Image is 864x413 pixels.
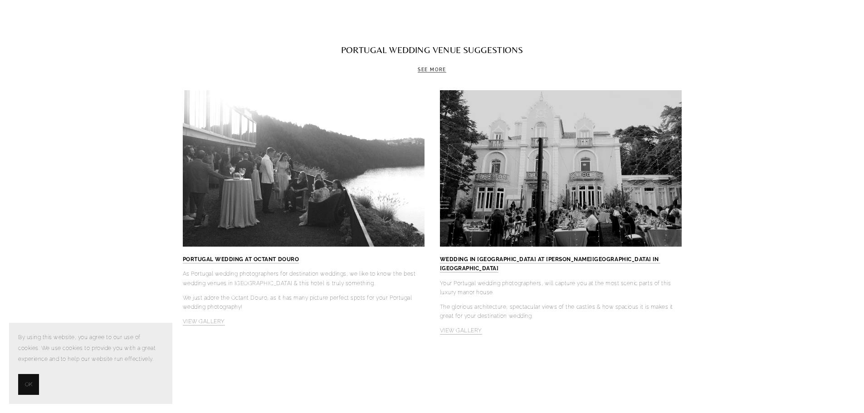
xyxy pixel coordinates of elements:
button: OK [18,374,39,395]
span: OK [25,379,32,390]
section: Cookie banner [9,323,172,404]
p: We just adore the Octant Douro, as it has many picture perfect spots for your Portugal wedding ph... [183,293,425,311]
a: SEE MORE [418,67,446,73]
p: The glorious architecture, spectacular views of the castles & how spacious it is makes it great f... [440,302,682,321]
a: WEDDING IN [GEOGRAPHIC_DATA] AT [PERSON_NAME][GEOGRAPHIC_DATA] IN [GEOGRAPHIC_DATA] [440,256,660,272]
strong: PORTUGAL WEDDING AT OCTANT DOURO [183,256,299,262]
p: Your Portugal wedding photographers, will capture you at the most scenic parts of this luxury man... [440,279,682,297]
h2: Portugal WEDDING VENUE SUGGESTIONS [183,44,682,57]
p: By using this website, you agree to our use of cookies. We use cookies to provide you with a grea... [18,332,163,365]
a: VIEW GALLERY [440,327,482,335]
a: VIEW GALLERY [183,318,225,326]
a: PORTUGAL WEDDING AT OCTANT DOURO [183,256,299,263]
p: As Portugal wedding photographers for destination weddings, we like to know the best wedding venu... [183,269,425,287]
